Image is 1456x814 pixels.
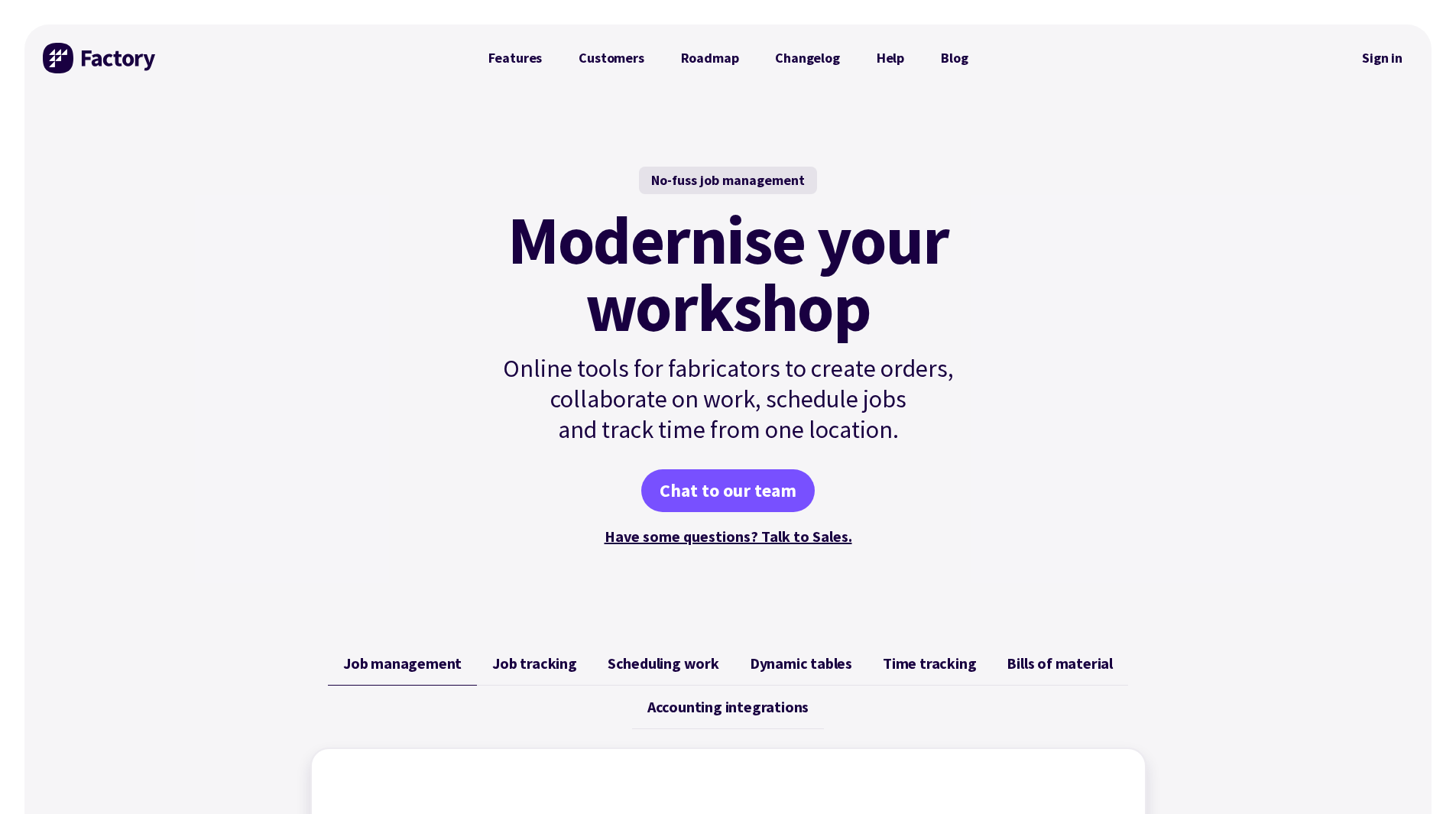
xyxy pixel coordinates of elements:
iframe: Chat Widget [1380,741,1456,814]
mark: Modernise your workshop [507,206,949,341]
span: Time tracking [883,654,976,673]
a: Changelog [757,43,858,73]
a: Help [858,43,923,73]
span: Job tracking [492,654,577,673]
p: Online tools for fabricators to create orders, collaborate on work, schedule jobs and track time ... [470,353,987,445]
a: Customers [560,43,662,73]
a: Chat to our team [641,469,815,512]
img: Factory [43,43,157,73]
span: Dynamic tables [750,654,852,673]
span: Accounting integrations [647,698,809,716]
a: Roadmap [663,43,757,73]
span: Bills of material [1007,654,1113,673]
div: No-fuss job management [639,167,817,194]
a: Blog [923,43,986,73]
a: Have some questions? Talk to Sales. [605,527,852,546]
a: Sign in [1351,41,1413,76]
nav: Secondary Navigation [1351,41,1413,76]
nav: Primary Navigation [470,43,987,73]
a: Features [470,43,561,73]
span: Scheduling work [608,654,719,673]
span: Job management [343,654,462,673]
